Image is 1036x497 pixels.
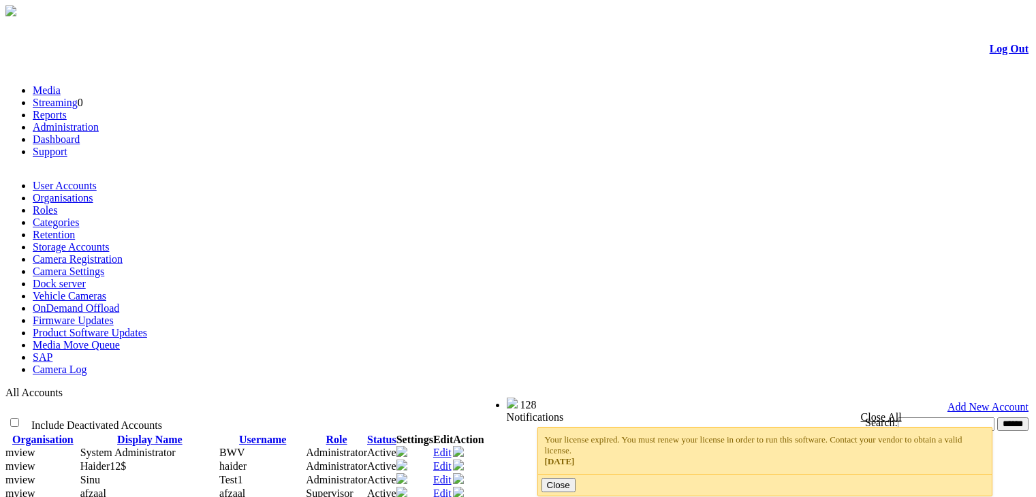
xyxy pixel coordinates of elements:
span: Contact Method: None [80,447,176,458]
a: Administration [33,121,99,133]
button: Close [541,478,576,492]
span: haider [219,460,247,472]
a: Log Out [990,43,1029,54]
img: arrow-3.png [5,5,16,16]
span: mview [5,447,35,458]
span: Welcome, System Administrator (Administrator) [307,398,480,408]
a: Reports [33,109,67,121]
span: All Accounts [5,387,63,398]
a: Media Move Queue [33,339,120,351]
a: Firmware Updates [33,315,114,326]
span: Include Deactivated Accounts [31,419,162,431]
div: Notifications [507,411,1002,423]
a: Camera Log [33,364,87,375]
span: 128 [520,399,537,411]
span: Contact Method: SMS and Email [80,474,100,485]
span: Contact Method: SMS and Email [80,460,127,472]
a: Media [33,84,61,96]
a: Camera Registration [33,253,123,265]
span: 0 [78,97,83,108]
a: SAP [33,351,52,363]
a: Username [239,434,286,445]
a: Retention [33,229,75,240]
img: bell25.png [507,398,518,408]
a: User Accounts [33,180,97,191]
span: [DATE] [545,456,575,466]
a: Display Name [117,434,183,445]
a: Close All [861,411,902,423]
a: Dock server [33,278,86,289]
a: Organisations [33,192,93,204]
div: Your license expired. You must renew your license in order to run this software. Contact your ven... [545,434,986,467]
a: Camera Settings [33,266,104,277]
a: Storage Accounts [33,241,109,253]
a: Roles [33,204,57,216]
span: mview [5,474,35,485]
a: Product Software Updates [33,327,147,338]
a: Categories [33,217,79,228]
a: Vehicle Cameras [33,290,106,302]
span: BWV [219,447,245,458]
span: Test1 [219,474,242,485]
a: Dashboard [33,133,80,145]
a: Support [33,146,67,157]
a: Streaming [33,97,78,108]
a: Organisation [12,434,74,445]
span: mview [5,460,35,472]
a: OnDemand Offload [33,302,119,314]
